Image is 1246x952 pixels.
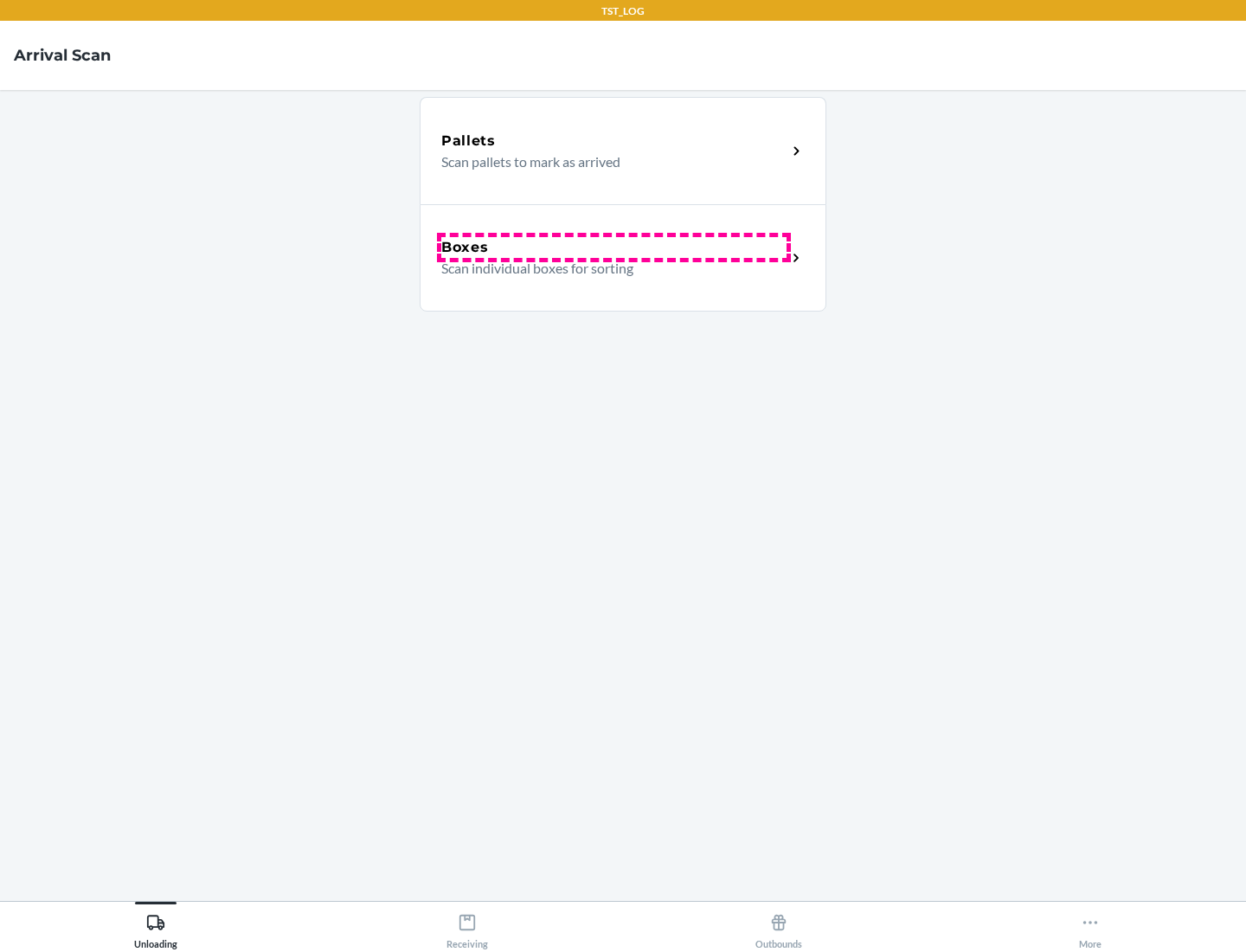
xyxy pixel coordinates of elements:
[755,906,802,949] div: Outbounds
[601,3,645,19] p: TST_LOG
[441,131,496,151] h5: Pallets
[1079,906,1101,949] div: More
[14,44,111,67] h4: Arrival Scan
[446,906,488,949] div: Receiving
[441,151,773,172] p: Scan pallets to mark as arrived
[623,902,934,949] button: Outbounds
[134,906,177,949] div: Unloading
[420,204,826,312] a: BoxesScan individual boxes for sorting
[311,902,623,949] button: Receiving
[420,97,826,204] a: PalletsScan pallets to mark as arrived
[441,258,773,279] p: Scan individual boxes for sorting
[934,902,1246,949] button: More
[441,237,489,258] h5: Boxes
